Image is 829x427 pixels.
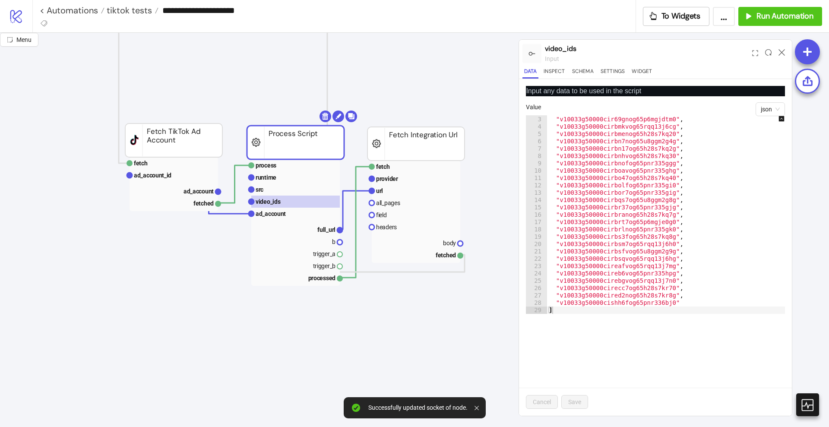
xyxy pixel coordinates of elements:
[661,11,701,21] span: To Widgets
[526,196,547,204] div: 14
[526,299,547,307] div: 28
[599,67,627,79] button: Settings
[526,145,547,152] div: 7
[526,189,547,196] div: 13
[526,248,547,255] div: 21
[526,307,547,314] div: 29
[376,187,383,194] text: url
[526,130,547,138] div: 5
[376,212,387,218] text: field
[522,67,538,79] button: Data
[332,238,335,245] text: b
[256,174,276,181] text: runtime
[526,226,547,233] div: 18
[256,162,276,169] text: process
[376,163,390,170] text: fetch
[134,160,148,167] text: fetch
[184,188,214,195] text: ad_account
[104,5,152,16] span: tiktok tests
[561,395,588,409] button: Save
[526,174,547,182] div: 11
[526,263,547,270] div: 23
[526,255,547,263] div: 22
[368,404,468,411] div: Successfully updated socket of node.
[526,182,547,189] div: 12
[526,395,558,409] button: Cancel
[526,233,547,240] div: 19
[526,160,547,167] div: 9
[545,43,749,54] div: video_ids
[526,204,547,211] div: 15
[526,86,785,96] p: Input any data to be used in the script
[526,116,547,123] div: 3
[526,240,547,248] div: 20
[630,67,654,79] button: Widget
[376,175,398,182] text: provider
[778,116,785,122] span: up-square
[570,67,595,79] button: Schema
[256,198,281,205] text: video_ids
[542,67,566,79] button: Inspect
[756,11,813,21] span: Run Automation
[713,7,735,26] button: ...
[526,277,547,285] div: 25
[761,103,780,116] span: json
[526,123,547,130] div: 4
[134,172,171,179] text: ad_account_id
[643,7,710,26] button: To Widgets
[256,186,263,193] text: src
[526,211,547,218] div: 16
[317,226,335,233] text: full_url
[738,7,822,26] button: Run Automation
[545,54,749,63] div: input
[526,218,547,226] div: 17
[526,285,547,292] div: 26
[40,6,104,15] a: < Automations
[104,6,158,15] a: tiktok tests
[443,240,456,247] text: body
[256,210,286,217] text: ad_account
[376,199,400,206] text: all_pages
[7,37,13,43] span: radius-bottomright
[526,152,547,160] div: 8
[526,138,547,145] div: 6
[752,50,758,56] span: expand
[526,102,547,112] label: Value
[376,224,397,231] text: headers
[526,292,547,299] div: 27
[526,270,547,277] div: 24
[526,167,547,174] div: 10
[16,36,32,43] span: Menu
